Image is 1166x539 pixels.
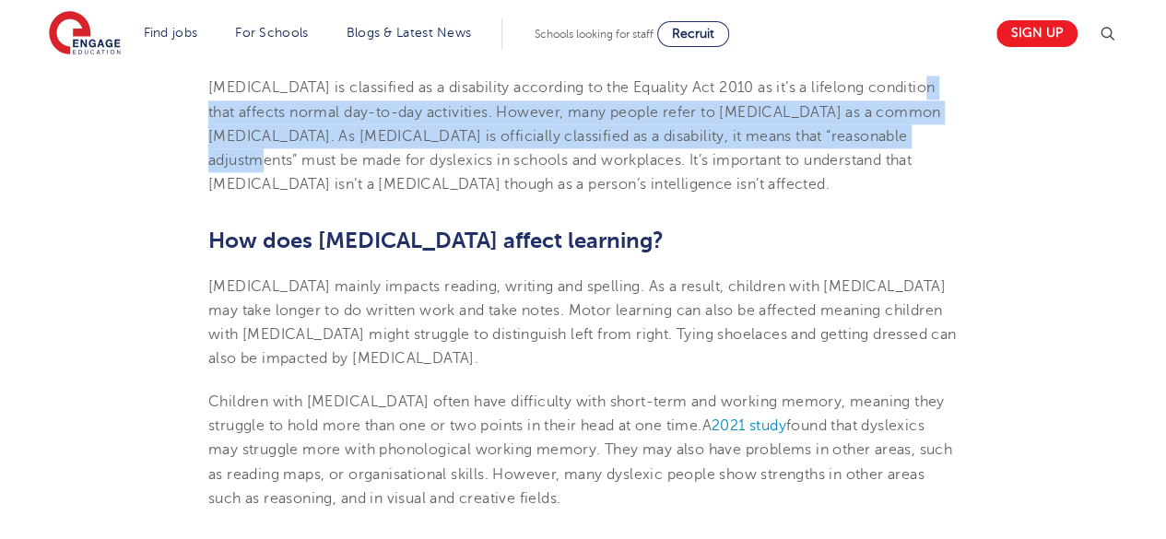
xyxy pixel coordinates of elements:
[208,393,945,434] span: Children with [MEDICAL_DATA] often have difficulty with short-term and working memory, meaning th...
[712,417,786,434] a: 2021 study
[672,27,714,41] span: Recruit
[208,278,956,368] span: [MEDICAL_DATA] mainly impacts reading, writing and spelling. As a result, children with [MEDICAL_...
[701,417,711,434] span: A
[347,26,472,40] a: Blogs & Latest News
[208,228,664,253] b: How does [MEDICAL_DATA] affect learning?
[144,26,198,40] a: Find jobs
[535,28,654,41] span: Schools looking for staff
[235,26,308,40] a: For Schools
[208,441,952,507] span: . They may also have problems in other areas, such as reading maps, or organisational skills. How...
[996,20,1078,47] a: Sign up
[657,21,729,47] a: Recruit
[49,11,121,57] img: Engage Education
[208,79,941,193] span: [MEDICAL_DATA] is classified as a disability according to the Equality Act 2010 as it’s a lifelon...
